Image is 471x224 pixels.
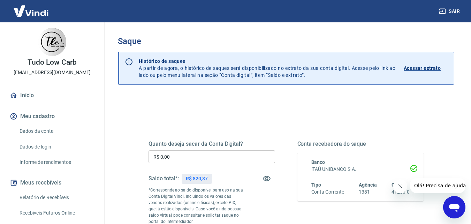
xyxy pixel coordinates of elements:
iframe: Botão para abrir a janela de mensagens [443,196,465,218]
h5: Quanto deseja sacar da Conta Digital? [149,140,275,147]
button: Meu cadastro [8,109,96,124]
a: Informe de rendimentos [17,155,96,169]
a: Dados de login [17,140,96,154]
p: Tudo Low Carb [28,59,76,66]
p: [EMAIL_ADDRESS][DOMAIN_NAME] [14,69,91,76]
h6: Conta Corrente [311,188,344,196]
h6: 1381 [359,188,377,196]
a: Acessar extrato [404,58,448,79]
a: Recebíveis Futuros Online [17,206,96,220]
h6: 41283-0 [392,188,410,196]
a: Relatório de Recebíveis [17,190,96,205]
p: Acessar extrato [404,65,441,72]
p: R$ 820,87 [186,175,208,182]
iframe: Fechar mensagem [393,179,407,193]
h3: Saque [118,36,454,46]
button: Meus recebíveis [8,175,96,190]
span: Conta [392,182,405,188]
h6: ITAÚ UNIBANCO S.A. [311,166,410,173]
span: Banco [311,159,325,165]
iframe: Mensagem da empresa [410,178,465,193]
button: Sair [438,5,463,18]
a: Início [8,88,96,103]
span: Agência [359,182,377,188]
h5: Conta recebedora do saque [297,140,424,147]
p: Histórico de saques [139,58,395,65]
p: A partir de agora, o histórico de saques será disponibilizado no extrato da sua conta digital. Ac... [139,58,395,79]
a: Dados da conta [17,124,96,138]
img: Vindi [8,0,54,22]
span: Olá! Precisa de ajuda? [4,5,59,10]
h5: Saldo total*: [149,175,179,182]
span: Tipo [311,182,321,188]
img: 092b66a1-269f-484b-a6ef-d60da104ea9d.jpeg [38,28,66,56]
